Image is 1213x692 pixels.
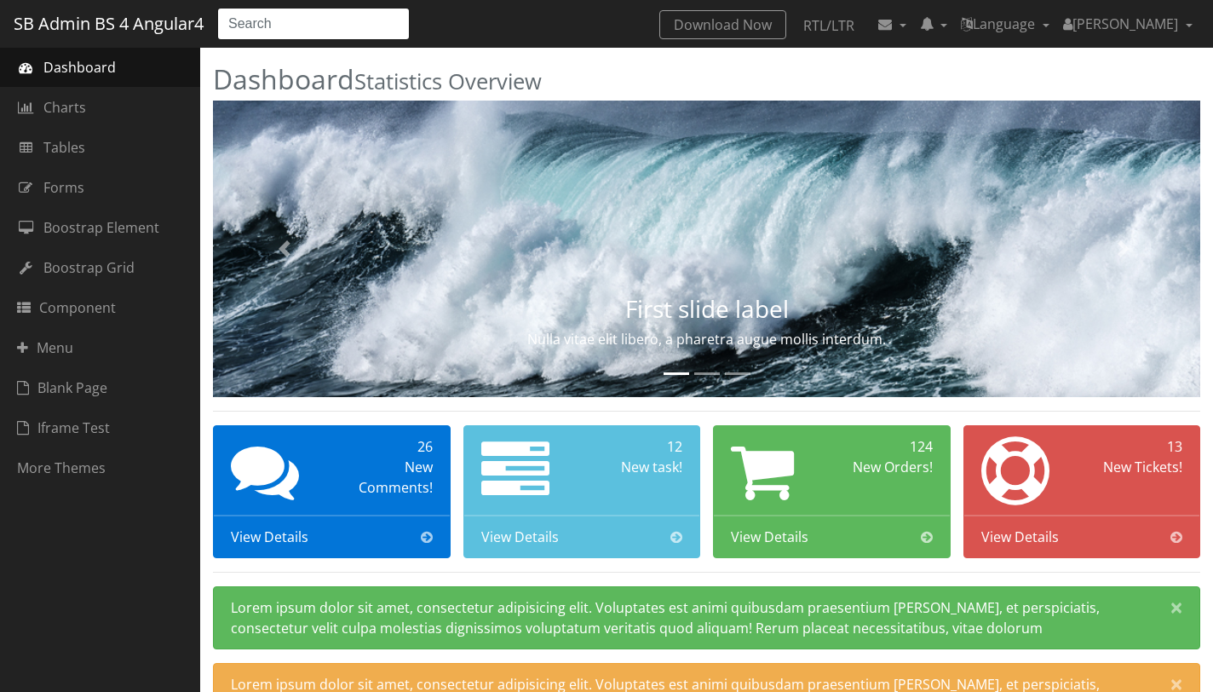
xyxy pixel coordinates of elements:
a: Language [954,7,1056,41]
a: [PERSON_NAME] [1056,7,1199,41]
p: Nulla vitae elit libero, a pharetra augue mollis interdum. [361,329,1052,349]
button: Close [1153,587,1199,628]
div: 26 [338,436,433,457]
a: RTL/LTR [790,10,868,41]
a: SB Admin BS 4 Angular4 [14,8,204,40]
span: View Details [481,527,559,547]
span: Menu [17,337,73,358]
img: Random first slide [213,101,1200,397]
div: 12 [588,436,682,457]
div: 124 [838,436,933,457]
span: View Details [231,527,308,547]
small: Statistics Overview [354,66,542,96]
div: New Orders! [838,457,933,477]
span: View Details [731,527,808,547]
span: View Details [981,527,1059,547]
input: Search [217,8,410,40]
div: 13 [1088,436,1182,457]
div: Lorem ipsum dolor sit amet, consectetur adipisicing elit. Voluptates est animi quibusdam praesent... [213,586,1200,649]
div: New Tickets! [1088,457,1182,477]
h2: Dashboard [213,64,1200,94]
h3: First slide label [361,296,1052,322]
div: New task! [588,457,682,477]
a: Download Now [659,10,786,39]
div: New Comments! [338,457,433,498]
span: × [1170,596,1182,619]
